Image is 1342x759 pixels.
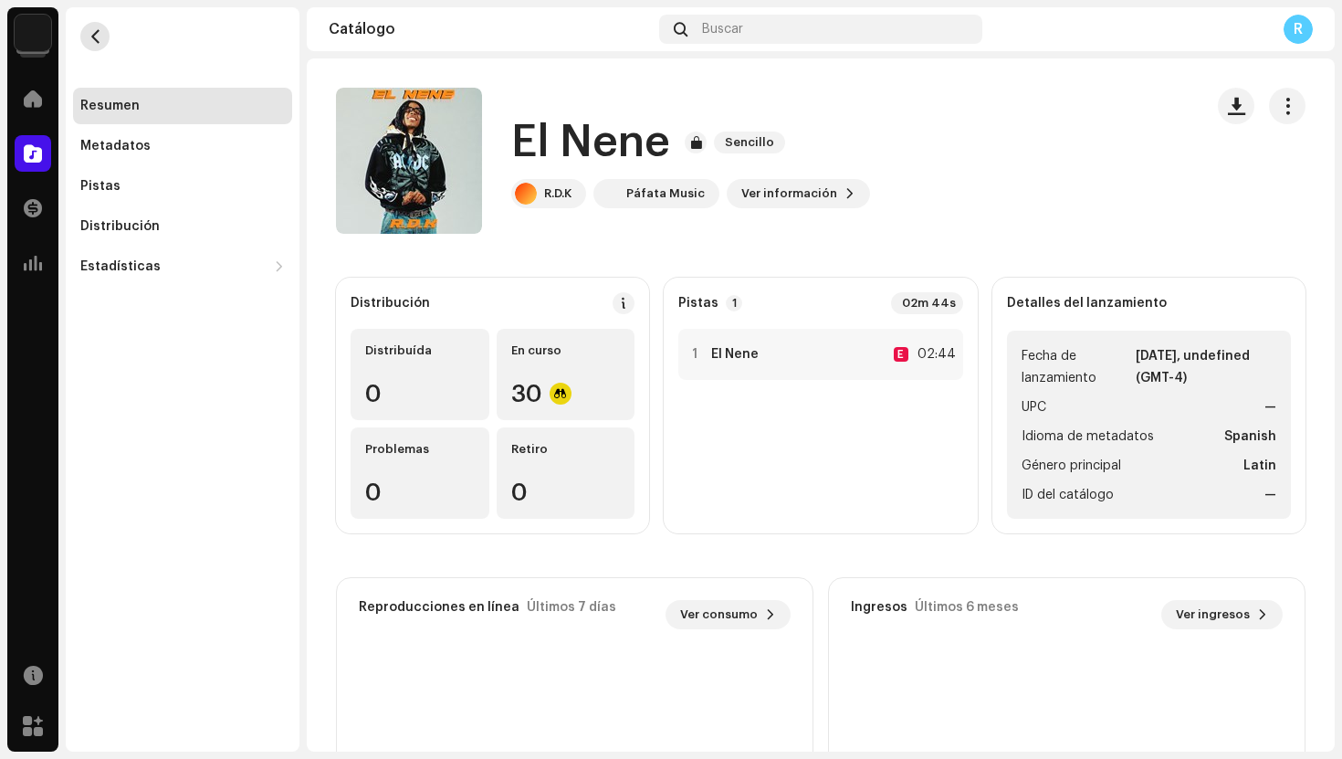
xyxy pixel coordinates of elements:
div: R [1284,15,1313,44]
div: Retiro [511,442,621,457]
h1: El Nene [511,113,670,172]
strong: El Nene [711,347,759,362]
strong: Spanish [1224,426,1276,448]
strong: — [1264,484,1276,506]
div: 02:44 [916,343,956,365]
span: Ver consumo [680,596,758,633]
div: Catálogo [329,22,652,37]
div: Ingresos [851,600,907,615]
div: 02m 44s [891,292,963,314]
button: Ver consumo [666,600,791,629]
div: En curso [511,343,621,358]
strong: Pistas [678,296,718,311]
div: R.D.K [544,186,571,201]
div: Reproducciones en línea [359,600,519,615]
span: Sencillo [714,132,785,153]
strong: Latin [1243,455,1276,477]
div: Metadatos [80,139,151,153]
span: Ver ingresos [1176,596,1250,633]
button: Ver ingresos [1161,600,1283,629]
div: Distribución [80,219,160,234]
strong: — [1264,396,1276,418]
span: Idioma de metadatos [1022,426,1154,448]
div: Últimos 7 días [527,600,616,615]
div: Problemas [365,442,475,457]
img: 6264e050-2a88-4e22-b625-477ade93cec3 [597,183,619,205]
div: Resumen [80,99,140,113]
span: ID del catálogo [1022,484,1114,506]
span: Buscar [702,22,743,37]
re-m-nav-dropdown: Estadísticas [73,248,292,285]
strong: Detalles del lanzamiento [1007,296,1167,311]
p-badge: 1 [726,295,742,311]
span: Ver información [741,175,837,212]
div: Páfata Music [626,186,705,201]
div: Pistas [80,179,121,194]
re-m-nav-item: Distribución [73,208,292,245]
div: E [894,347,908,362]
span: Género principal [1022,455,1121,477]
re-m-nav-item: Pistas [73,168,292,205]
re-m-nav-item: Metadatos [73,128,292,164]
button: Ver información [727,179,870,208]
div: Distribución [351,296,430,311]
strong: [DATE], undefined (GMT-4) [1136,345,1276,389]
div: Últimos 6 meses [915,600,1019,615]
re-m-nav-item: Resumen [73,88,292,124]
span: UPC [1022,396,1046,418]
div: Estadísticas [80,259,161,274]
img: 594a6a2b-402e-48c3-9023-4c54ecc2b95b [15,15,51,51]
div: Distribuída [365,343,475,358]
span: Fecha de lanzamiento [1022,345,1133,389]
